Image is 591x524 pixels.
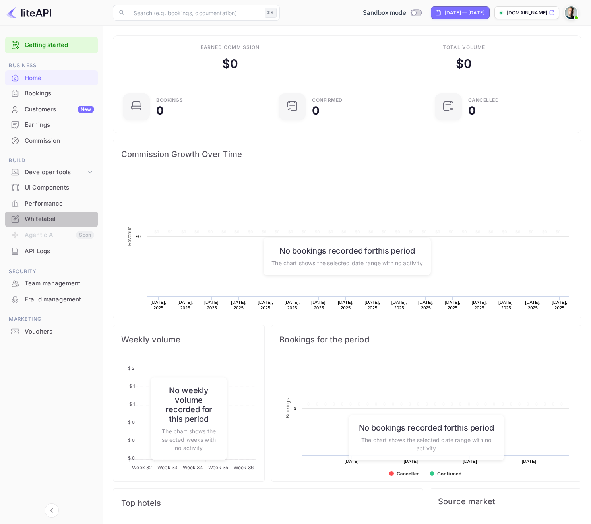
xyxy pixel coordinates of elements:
[333,402,335,406] text: 0
[493,402,495,406] text: 0
[462,229,467,234] text: $0
[468,105,476,116] div: 0
[128,437,135,443] tspan: $ 0
[208,464,228,470] tspan: Week 35
[316,402,318,406] text: 0
[476,402,479,406] text: 0
[127,226,132,246] text: Revenue
[25,247,94,256] div: API Logs
[262,229,267,234] text: $0
[382,229,387,234] text: $0
[183,464,203,470] tspan: Week 34
[488,229,494,234] text: $0
[5,86,98,101] a: Bookings
[25,41,94,50] a: Getting started
[355,229,360,234] text: $0
[445,300,460,310] text: [DATE], 2025
[375,402,377,406] text: 0
[248,229,253,234] text: $0
[168,229,173,234] text: $0
[132,464,152,470] tspan: Week 32
[365,300,380,310] text: [DATE], 2025
[121,333,256,346] span: Weekly volume
[459,402,461,406] text: 0
[358,402,360,406] text: 0
[129,5,262,21] input: Search (e.g. bookings, documentation)
[178,300,193,310] text: [DATE], 2025
[159,385,219,423] h6: No weekly volume recorded for this period
[45,503,59,518] button: Collapse navigation
[128,365,135,371] tspan: $ 2
[552,402,554,406] text: 0
[5,324,98,339] a: Vouchers
[128,419,135,425] tspan: $ 0
[525,300,541,310] text: [DATE], 2025
[565,6,577,19] img: Michel Luescher
[128,455,135,461] tspan: $ 0
[451,402,453,406] text: 0
[397,471,420,477] text: Cancelled
[5,70,98,85] a: Home
[5,133,98,148] a: Commission
[121,148,573,161] span: Commission Growth Over Time
[78,106,94,113] div: New
[136,234,141,239] text: $0
[157,464,177,470] tspan: Week 33
[5,102,98,116] a: CustomersNew
[463,459,477,464] text: [DATE]
[535,402,538,406] text: 0
[265,8,277,18] div: ⌘K
[5,196,98,211] a: Performance
[5,165,98,179] div: Developer tools
[357,436,496,452] p: The chart shows the selected date range with no activity
[422,229,427,234] text: $0
[400,402,403,406] text: 0
[417,402,419,406] text: 0
[234,464,254,470] tspan: Week 36
[5,292,98,307] a: Fraud management
[345,459,359,464] text: [DATE]
[341,402,343,406] text: 0
[294,406,296,411] text: 0
[522,459,536,464] text: [DATE]
[5,180,98,195] a: UI Components
[221,229,227,234] text: $0
[324,402,327,406] text: 0
[5,324,98,340] div: Vouchers
[25,279,94,288] div: Team management
[5,196,98,212] div: Performance
[271,258,422,267] p: The chart shows the selected date range with no activity
[518,402,521,406] text: 0
[234,229,240,234] text: $0
[507,9,547,16] p: [DOMAIN_NAME]
[258,300,273,310] text: [DATE], 2025
[25,105,94,114] div: Customers
[311,300,327,310] text: [DATE], 2025
[438,497,573,506] span: Source market
[5,276,98,291] div: Team management
[475,229,481,234] text: $0
[437,471,461,477] text: Confirmed
[484,402,487,406] text: 0
[25,168,86,177] div: Developer tools
[560,402,563,406] text: 0
[498,300,514,310] text: [DATE], 2025
[5,244,98,258] a: API Logs
[409,402,411,406] text: 0
[431,6,490,19] div: Click to change the date range period
[515,229,521,234] text: $0
[159,427,219,452] p: The chart shows the selected weeks with no activity
[443,44,485,51] div: Total volume
[5,276,98,291] a: Team management
[129,383,135,389] tspan: $ 1
[181,229,186,234] text: $0
[25,136,94,146] div: Commission
[5,37,98,53] div: Getting started
[154,229,159,234] text: $0
[312,105,320,116] div: 0
[25,199,94,208] div: Performance
[544,402,546,406] text: 0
